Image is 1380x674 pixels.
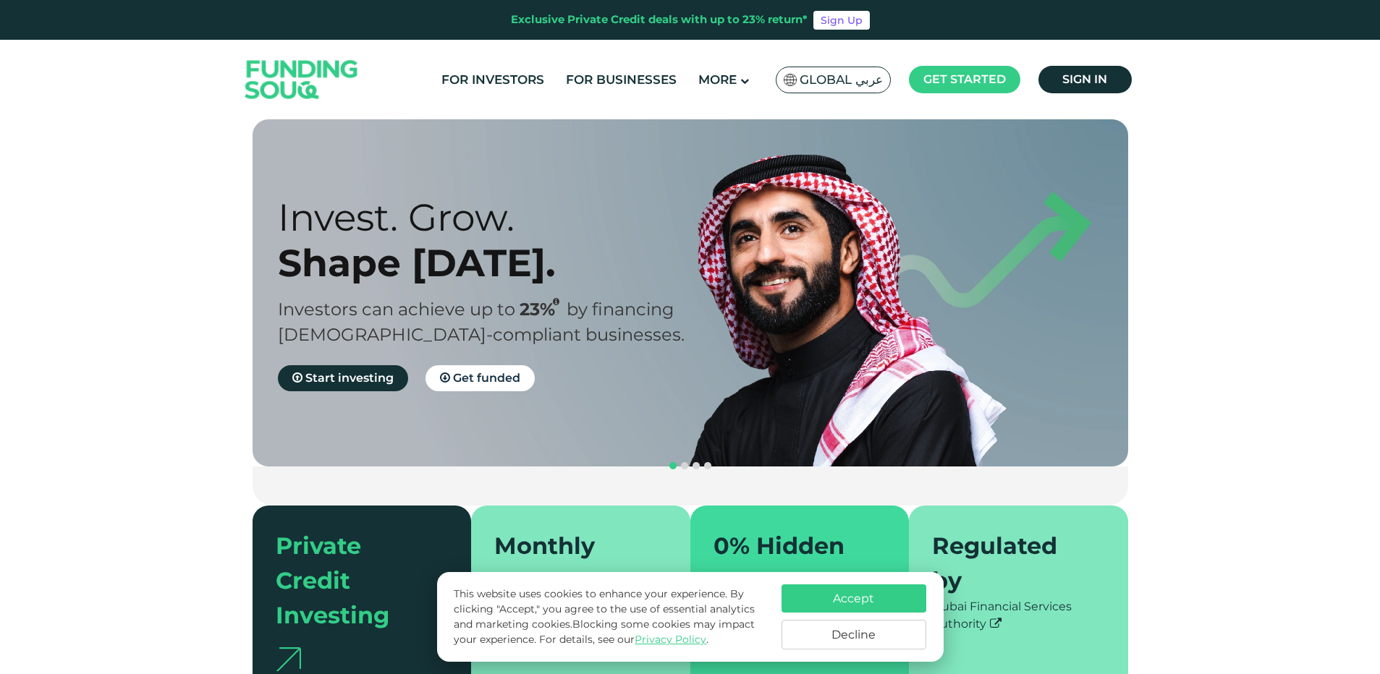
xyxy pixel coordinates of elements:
[438,68,548,92] a: For Investors
[932,598,1105,633] div: Dubai Financial Services Authority
[278,299,515,320] span: Investors can achieve up to
[690,460,702,472] button: navigation
[494,529,650,598] div: Monthly repayments
[454,618,755,646] span: Blocking some cookies may impact your experience.
[679,460,690,472] button: navigation
[278,365,408,391] a: Start investing
[511,12,808,28] div: Exclusive Private Credit deals with up to 23% return*
[426,365,535,391] a: Get funded
[1038,66,1132,93] a: Sign in
[714,529,869,598] div: 0% Hidden Fees
[667,460,679,472] button: navigation
[635,633,706,646] a: Privacy Policy
[1062,72,1107,86] span: Sign in
[305,371,394,385] span: Start investing
[782,620,926,649] button: Decline
[813,11,870,30] a: Sign Up
[276,647,301,671] img: arrow
[923,72,1006,86] span: Get started
[520,299,567,320] span: 23%
[784,74,797,86] img: SA Flag
[553,298,559,306] i: 23% IRR (expected) ~ 15% Net yield (expected)
[278,195,716,240] div: Invest. Grow.
[932,529,1088,598] div: Regulated by
[276,529,431,633] div: Private Credit Investing
[231,43,373,116] img: Logo
[702,460,714,472] button: navigation
[454,586,766,647] p: This website uses cookies to enhance your experience. By clicking "Accept," you agree to the use ...
[782,584,926,613] button: Accept
[278,240,716,286] div: Shape [DATE].
[800,72,883,88] span: Global عربي
[453,371,520,385] span: Get funded
[698,72,737,87] span: More
[562,68,680,92] a: For Businesses
[539,633,708,646] span: For details, see our .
